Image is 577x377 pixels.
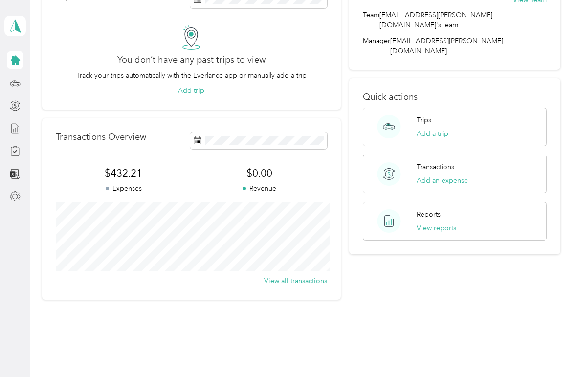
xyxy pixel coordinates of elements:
p: Transactions Overview [56,132,146,142]
p: Revenue [191,183,327,194]
span: [EMAIL_ADDRESS][PERSON_NAME][DOMAIN_NAME]'s team [379,10,546,30]
p: Track your trips automatically with the Everlance app or manually add a trip [76,70,307,81]
span: Manager [363,36,390,56]
button: Add a trip [417,129,448,139]
button: Add an expense [417,176,468,186]
span: $432.21 [56,166,191,180]
p: Transactions [417,162,454,172]
span: [EMAIL_ADDRESS][PERSON_NAME][DOMAIN_NAME] [390,37,503,55]
h2: You don’t have any past trips to view [117,55,266,65]
p: Trips [417,115,431,125]
span: $0.00 [191,166,327,180]
button: View reports [417,223,456,233]
p: Expenses [56,183,191,194]
iframe: Everlance-gr Chat Button Frame [522,322,577,377]
p: Quick actions [363,92,546,102]
button: View all transactions [264,276,327,286]
span: Team [363,10,379,30]
p: Reports [417,209,441,220]
button: Add trip [178,86,204,96]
